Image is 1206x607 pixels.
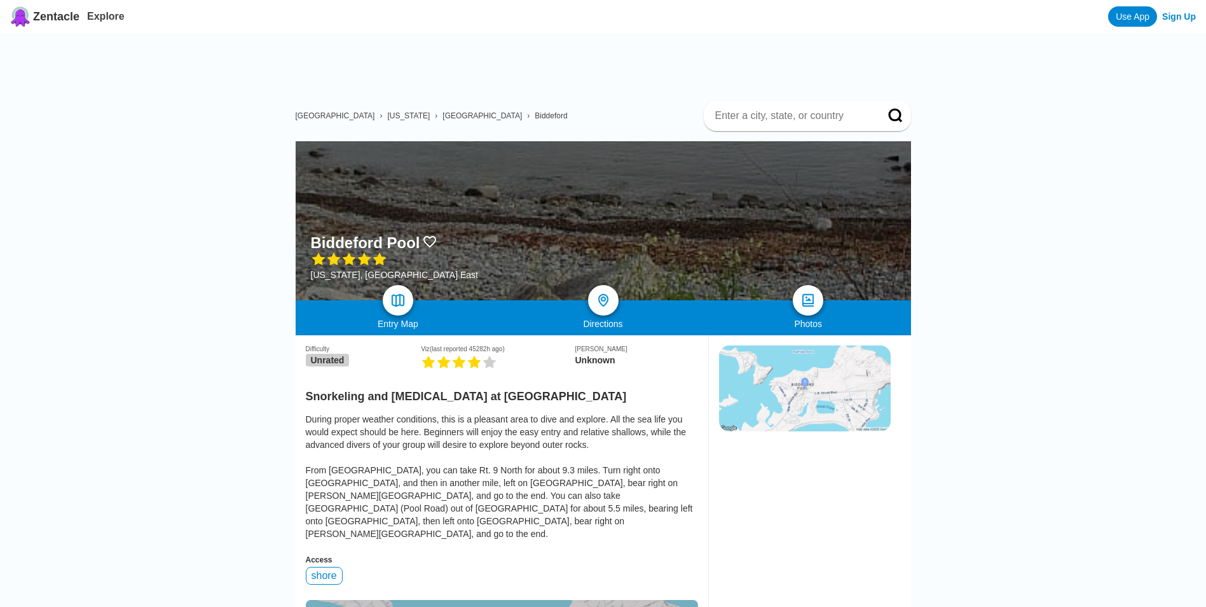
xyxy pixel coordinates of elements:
[306,567,343,585] div: shore
[296,111,375,120] a: [GEOGRAPHIC_DATA]
[421,345,575,352] div: Viz (last reported 45282h ago)
[719,444,889,603] iframe: Advertisement
[706,319,911,329] div: Photos
[390,293,406,308] img: map
[306,354,350,366] span: Unrated
[714,109,870,122] input: Enter a city, state, or country
[311,234,420,252] h1: Biddeford Pool
[588,285,619,316] a: directions
[306,345,421,352] div: Difficulty
[296,319,501,329] div: Entry Map
[87,11,125,22] a: Explore
[306,33,911,90] iframe: Advertisement
[306,555,698,564] div: Access
[306,413,698,540] div: During proper weather conditions, this is a pleasant area to dive and explore. All the sea life y...
[387,111,430,120] a: [US_STATE]
[435,111,437,120] span: ›
[575,345,697,352] div: [PERSON_NAME]
[800,293,816,308] img: photos
[500,319,706,329] div: Directions
[719,345,891,431] img: staticmap
[33,10,79,24] span: Zentacle
[535,111,567,120] a: Biddeford
[383,285,413,316] a: map
[380,111,382,120] span: ›
[10,6,79,27] a: Zentacle logoZentacle
[10,6,31,27] img: Zentacle logo
[575,355,697,365] div: Unknown
[1108,6,1157,27] a: Use App
[306,382,698,403] h2: Snorkeling and [MEDICAL_DATA] at [GEOGRAPHIC_DATA]
[442,111,522,120] a: [GEOGRAPHIC_DATA]
[596,293,611,308] img: directions
[311,270,478,280] div: [US_STATE], [GEOGRAPHIC_DATA] East
[527,111,530,120] span: ›
[1162,11,1196,22] a: Sign Up
[793,285,823,316] a: photos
